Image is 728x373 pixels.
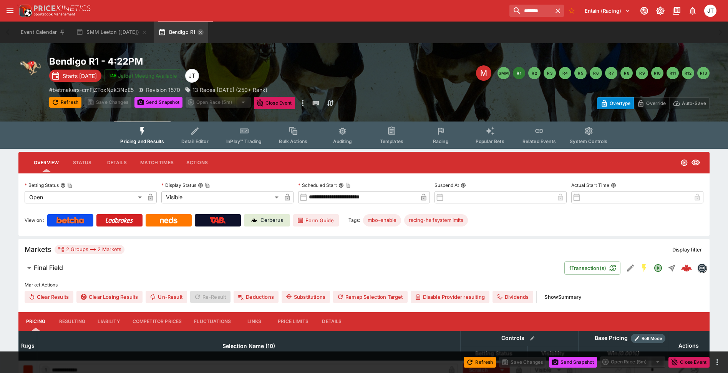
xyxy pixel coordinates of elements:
button: Details [99,153,134,172]
button: R12 [682,67,694,79]
span: mbo-enable [363,216,401,224]
button: Final Field [18,260,564,276]
button: ShowSummary [540,291,586,303]
div: 53468eb4-38dc-4fd2-9ab3-433ff5c4a545 [681,263,692,273]
button: Betting StatusCopy To Clipboard [60,183,66,188]
img: logo-cerberus--red.svg [681,263,692,273]
button: Price Limits [272,312,315,331]
p: Suspend At [434,182,459,188]
p: Revision 1570 [146,86,180,94]
div: Open [25,191,144,203]
div: 13 Races Today (250+ Rank) [185,86,267,94]
button: Competitor Prices [126,312,188,331]
span: Detail Editor [181,138,209,144]
button: Close Event [254,97,295,109]
span: Racing [433,138,449,144]
span: System Controls [570,138,607,144]
p: Copy To Clipboard [49,86,134,94]
div: betmakers [697,263,706,273]
button: Send Snapshot [134,97,182,108]
button: Liability [91,312,126,331]
div: Betting Target: cerberus [404,214,468,226]
span: Re-Result [190,291,231,303]
span: excl. Emergencies (0.00%) [599,349,647,358]
th: Actions [668,331,709,360]
button: Scheduled StartCopy To Clipboard [338,183,344,188]
button: Suspend At [461,183,466,188]
button: Resulting [53,312,91,331]
button: Send Snapshot [549,357,597,368]
span: Auditing [333,138,352,144]
div: Visible [161,191,281,203]
div: Josh Tanner [704,5,716,17]
div: split button [186,97,251,108]
button: Actions [180,153,214,172]
button: more [298,97,307,109]
div: Betting Target: cerberus [363,214,401,226]
button: R1 [513,67,525,79]
button: Jetbet Meeting Available [104,69,182,82]
div: Josh Tanner [185,69,199,83]
h2: Copy To Clipboard [49,55,380,67]
span: Pricing and Results [120,138,164,144]
button: Bendigo R1 [154,22,208,43]
svg: Open [680,159,688,167]
button: Override [633,97,669,109]
button: Un-Result [146,291,187,303]
span: Betting Status [467,349,521,358]
em: ( 0.00 %) [618,349,639,358]
button: Overtype [597,97,634,109]
span: Bulk Actions [279,138,307,144]
button: R7 [605,67,617,79]
div: Edit Meeting [476,65,491,81]
button: Copy To Clipboard [67,183,73,188]
input: search [509,5,552,17]
button: Documentation [670,4,683,18]
p: Override [646,99,666,107]
p: Starts [DATE] [63,72,97,80]
button: Copy To Clipboard [345,183,351,188]
button: Clear Results [25,291,73,303]
div: Show/hide Price Roll mode configuration. [631,334,665,343]
button: Fluctuations [188,312,237,331]
a: 53468eb4-38dc-4fd2-9ab3-433ff5c4a545 [679,260,694,276]
button: Close Event [668,357,710,368]
button: open drawer [3,4,17,18]
button: Refresh [49,97,81,108]
div: 2 Groups 2 Markets [58,245,121,254]
img: Cerberus [251,217,257,223]
svg: Open [653,263,663,273]
button: Match Times [134,153,180,172]
span: Selection Name (10) [214,341,284,351]
button: Display filter [668,243,706,256]
div: split button [600,356,665,367]
button: Links [237,312,272,331]
button: Status [65,153,99,172]
button: Pricing [18,312,53,331]
button: Dividends [493,291,533,303]
button: R8 [620,67,633,79]
span: InPlay™ Trading [226,138,262,144]
button: Event Calendar [16,22,70,43]
img: Betcha [56,217,84,223]
button: Notifications [686,4,700,18]
p: Auto-Save [682,99,706,107]
button: Bulk edit [527,333,537,343]
button: SMM Leeton ([DATE]) [71,22,152,43]
button: Deductions [234,291,279,303]
button: 1Transaction(s) [564,261,620,275]
img: TabNZ [210,217,226,223]
button: Remap Selection Target [333,291,408,303]
span: Popular Bets [476,138,504,144]
button: Copy To Clipboard [205,183,210,188]
img: Sportsbook Management [34,13,75,16]
button: R2 [528,67,541,79]
button: R13 [697,67,710,79]
img: jetbet-logo.svg [109,72,116,80]
p: Cerberus [260,216,283,224]
div: Event type filters [114,122,614,149]
h6: Final Field [34,264,63,272]
button: Substitutions [282,291,330,303]
button: Select Tenant [580,5,635,17]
